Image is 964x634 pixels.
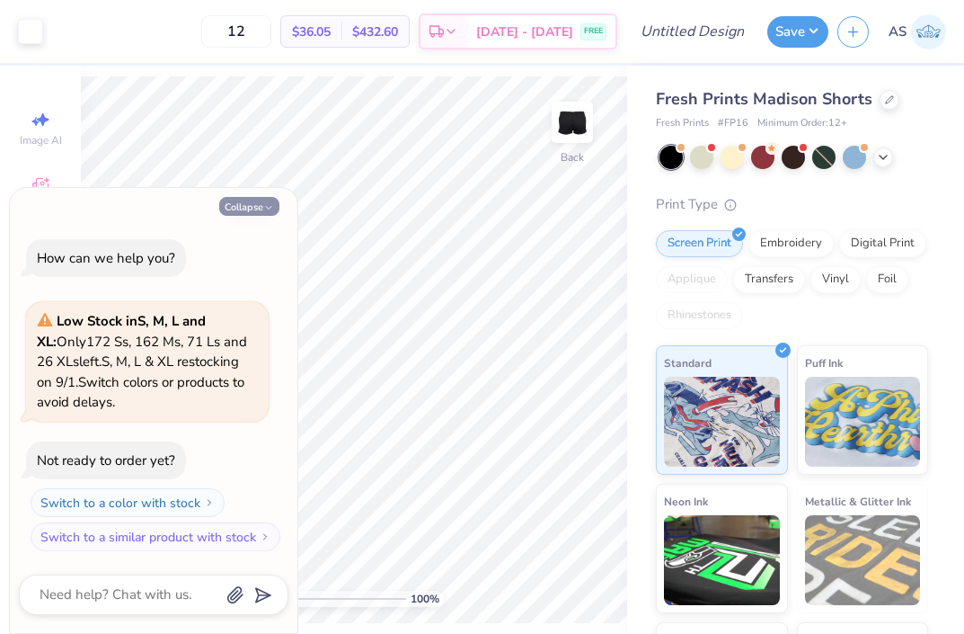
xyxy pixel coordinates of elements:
[656,266,728,293] div: Applique
[664,377,780,467] img: Standard
[37,249,175,267] div: How can we help you?
[889,22,907,42] span: AS
[718,116,748,131] span: # FP16
[656,116,709,131] span: Fresh Prints
[656,230,743,257] div: Screen Print
[219,197,279,216] button: Collapse
[411,591,439,607] span: 100 %
[664,492,708,511] span: Neon Ink
[733,266,805,293] div: Transfers
[805,515,921,605] img: Metallic & Glitter Ink
[201,15,271,48] input: – –
[561,149,584,165] div: Back
[31,522,280,551] button: Switch to a similar product with stock
[889,14,946,49] a: AS
[20,133,62,147] span: Image AI
[866,266,908,293] div: Foil
[767,16,828,48] button: Save
[31,488,225,517] button: Switch to a color with stock
[757,116,847,131] span: Minimum Order: 12 +
[748,230,834,257] div: Embroidery
[805,492,911,511] span: Metallic & Glitter Ink
[37,312,206,351] strong: Low Stock in S, M, L and XL :
[292,22,331,41] span: $36.05
[664,515,780,605] img: Neon Ink
[554,104,590,140] img: Back
[656,88,872,110] span: Fresh Prints Madison Shorts
[204,497,215,508] img: Switch to a color with stock
[805,353,843,372] span: Puff Ink
[37,312,247,411] span: Only 172 Ss, 162 Ms, 71 Ls and 26 XLs left. S, M, L & XL restocking on 9/1. Switch colors or prod...
[626,13,758,49] input: Untitled Design
[664,353,712,372] span: Standard
[656,194,928,215] div: Print Type
[584,25,603,38] span: FREE
[656,302,743,329] div: Rhinestones
[37,451,175,469] div: Not ready to order yet?
[810,266,861,293] div: Vinyl
[839,230,926,257] div: Digital Print
[805,377,921,467] img: Puff Ink
[260,531,270,542] img: Switch to a similar product with stock
[476,22,573,41] span: [DATE] - [DATE]
[352,22,398,41] span: $432.60
[911,14,946,49] img: Abigail Searfoss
